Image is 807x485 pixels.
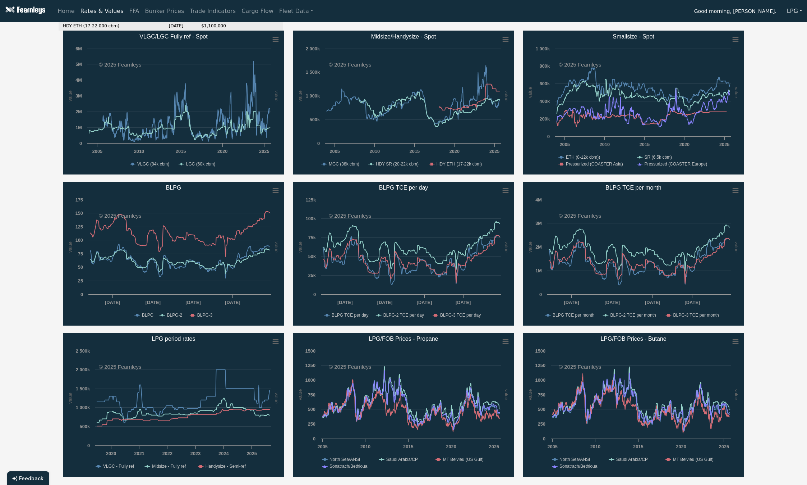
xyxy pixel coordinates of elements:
text: 1 000k [536,46,550,51]
text: 4M [535,197,542,203]
text: 2020 [679,142,690,147]
svg: Smallsize - Spot [523,31,744,174]
text: 3M [535,221,542,226]
text: Sonatrach/Bethioua [329,464,368,469]
text: 1M [535,268,542,273]
text: BLPG-2 [167,313,183,318]
text: 5M [75,62,82,67]
text: 500 [308,407,315,412]
text: 25 [78,278,83,284]
text: BLPG-3 TCE per month [673,313,719,318]
text: [DATE] [645,300,660,305]
text: 2015 [633,444,643,449]
text: LPG/FOB Prices - Butane [600,336,666,342]
text: 25k [308,273,316,278]
text: LPG period rates [152,336,195,342]
text: value [734,87,739,98]
text: value [527,87,533,98]
text: 250 [538,421,545,427]
td: - [244,18,283,34]
text: 2020 [449,149,460,154]
text: 2010 [360,444,370,449]
text: 4M [75,77,82,83]
text: Saudi Arabia/CP [386,457,418,462]
img: Fearnleys Logo [4,6,45,15]
text: BLPG TCE per day [379,185,428,191]
text: [DATE] [417,300,432,305]
text: 50k [308,254,316,259]
text: VLGC - Fully ref [103,464,134,469]
text: 1000 [535,377,545,383]
text: 2 000k [306,46,320,51]
text: value [504,389,509,400]
text: [DATE] [337,300,352,305]
svg: LPG period rates [63,333,284,477]
text: 750 [538,392,545,398]
text: 500k [310,117,320,122]
text: value [504,90,509,101]
text: 200k [540,116,550,122]
text: 2020 [676,444,686,449]
text: 2015 [410,149,420,154]
text: 2010 [590,444,600,449]
text: 0 [317,141,320,146]
text: value [527,389,532,400]
a: Rates & Values [78,4,126,18]
text: [DATE] [605,300,620,305]
td: [DATE] [165,18,197,34]
text: value [68,90,73,101]
text: 2025 [489,444,499,449]
text: 0 [87,443,90,448]
text: 2 000k [76,367,90,372]
text: 2023 [190,451,200,456]
text: Midsize/Handysize - Spot [371,33,436,40]
text: [DATE] [564,300,579,305]
text: © 2025 Fearnleys [559,364,601,370]
text: [DATE] [185,300,200,305]
text: [DATE] [377,300,392,305]
text: © 2025 Fearnleys [329,213,372,219]
text: BLPG TCE per month [605,185,661,191]
text: 1000 [305,377,315,383]
text: 500k [80,424,90,429]
text: 1 500k [306,69,320,75]
text: 750 [308,392,315,398]
text: 0 [543,436,545,441]
svg: LPG/FOB Prices - Butane [523,333,744,477]
text: value [298,90,303,101]
text: MGC (38k cbm) [329,162,359,167]
text: value [527,241,533,253]
text: HDY ETH (17-22k cbm) [437,162,482,167]
text: 2005 [559,142,569,147]
text: MT Belvieu (US Gulf) [443,457,484,462]
text: 0 [313,436,315,441]
text: 50 [78,264,83,270]
svg: VLGC/LGC Fully ref - Spot [63,31,284,174]
text: 2 500k [76,348,90,354]
text: value [68,393,73,404]
a: Fleet Data [276,4,316,18]
text: 150 [75,210,83,216]
text: © 2025 Fearnleys [559,62,601,68]
text: 1500 [535,348,545,354]
text: © 2025 Fearnleys [329,364,372,370]
text: [DATE] [146,300,161,305]
a: Trade Indicators [187,4,239,18]
text: [DATE] [685,300,700,305]
text: [DATE] [225,300,240,305]
text: BLPG TCE per month [553,313,595,318]
text: 2005 [317,444,327,449]
text: 2020 [446,444,456,449]
text: [DATE] [456,300,471,305]
text: 2025 [259,149,269,154]
text: 1 000k [76,405,90,410]
text: value [274,241,279,253]
text: Smallsize - Spot [613,33,654,40]
text: 2020 [217,149,227,154]
text: value [734,389,739,400]
svg: BLPG [63,182,284,326]
text: 2020 [106,451,116,456]
text: 100 [75,237,83,243]
text: Saudi Arabia/CP [616,457,648,462]
text: 2M [535,244,542,250]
